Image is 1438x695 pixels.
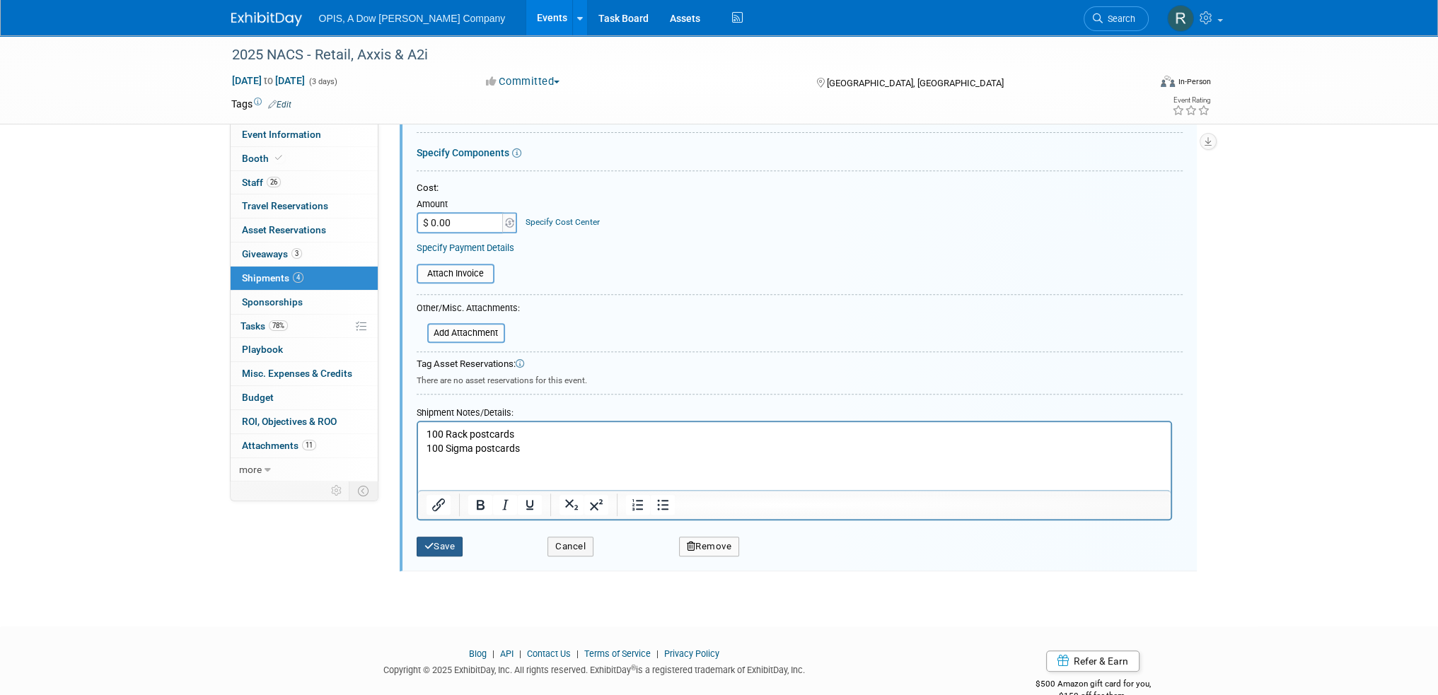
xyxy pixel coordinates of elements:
[293,272,303,283] span: 4
[231,660,958,677] div: Copyright © 2025 ExhibitDay, Inc. All rights reserved. ExhibitDay is a registered trademark of Ex...
[651,495,675,515] button: Bullet list
[231,171,378,194] a: Staff26
[1161,76,1175,87] img: Format-Inperson.png
[242,248,302,259] span: Giveaways
[231,338,378,361] a: Playbook
[626,495,650,515] button: Numbered list
[268,100,291,110] a: Edit
[267,177,281,187] span: 26
[242,392,274,403] span: Budget
[1084,6,1149,31] a: Search
[231,194,378,218] a: Travel Reservations
[516,648,525,659] span: |
[500,648,514,659] a: API
[231,291,378,314] a: Sponsorships
[319,13,506,24] span: OPIS, A Dow [PERSON_NAME] Company
[417,537,463,556] button: Save
[527,648,571,659] a: Contact Us
[231,74,306,87] span: [DATE] [DATE]
[418,422,1171,490] iframe: Rich Text Area
[481,74,565,89] button: Committed
[242,129,321,140] span: Event Information
[547,537,593,556] button: Cancel
[242,344,283,355] span: Playbook
[269,320,288,331] span: 78%
[526,217,600,227] a: Specify Cost Center
[231,147,378,170] a: Booth
[231,315,378,338] a: Tasks78%
[291,248,302,259] span: 3
[559,495,584,515] button: Subscript
[227,42,1127,68] div: 2025 NACS - Retail, Axxis & A2i
[231,362,378,385] a: Misc. Expenses & Credits
[679,537,740,556] button: Remove
[242,368,352,379] span: Misc. Expenses & Credits
[489,648,498,659] span: |
[1167,5,1194,32] img: Renee Ortner
[573,648,582,659] span: |
[1171,97,1210,104] div: Event Rating
[1177,76,1210,87] div: In-Person
[417,198,519,212] div: Amount
[1103,13,1135,24] span: Search
[262,75,275,86] span: to
[231,123,378,146] a: Event Information
[584,648,651,659] a: Terms of Service
[469,648,487,659] a: Blog
[417,371,1183,387] div: There are no asset reservations for this event.
[231,243,378,266] a: Giveaways3
[1065,74,1211,95] div: Event Format
[493,495,517,515] button: Italic
[275,154,282,162] i: Booth reservation complete
[242,296,303,308] span: Sponsorships
[584,495,608,515] button: Superscript
[427,495,451,515] button: Insert/edit link
[631,664,636,672] sup: ®
[664,648,719,659] a: Privacy Policy
[349,481,378,500] td: Toggle Event Tabs
[417,358,1183,371] div: Tag Asset Reservations:
[242,153,285,164] span: Booth
[242,177,281,188] span: Staff
[231,267,378,290] a: Shipments4
[308,77,337,86] span: (3 days)
[653,648,662,659] span: |
[242,272,303,284] span: Shipments
[231,434,378,457] a: Attachments11
[325,481,349,500] td: Personalize Event Tab Strip
[468,495,492,515] button: Bold
[231,97,291,111] td: Tags
[242,440,316,451] span: Attachments
[417,182,1183,195] div: Cost:
[417,302,520,318] div: Other/Misc. Attachments:
[242,200,328,211] span: Travel Reservations
[417,400,1172,421] div: Shipment Notes/Details:
[231,12,302,26] img: ExhibitDay
[239,464,262,475] span: more
[302,440,316,450] span: 11
[231,386,378,409] a: Budget
[231,218,378,242] a: Asset Reservations
[417,147,509,158] a: Specify Components
[242,224,326,235] span: Asset Reservations
[242,416,337,427] span: ROI, Objectives & ROO
[231,458,378,481] a: more
[240,320,288,332] span: Tasks
[518,495,542,515] button: Underline
[231,410,378,433] a: ROI, Objectives & ROO
[827,78,1004,88] span: [GEOGRAPHIC_DATA], [GEOGRAPHIC_DATA]
[1046,650,1140,672] a: Refer & Earn
[417,243,514,253] a: Specify Payment Details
